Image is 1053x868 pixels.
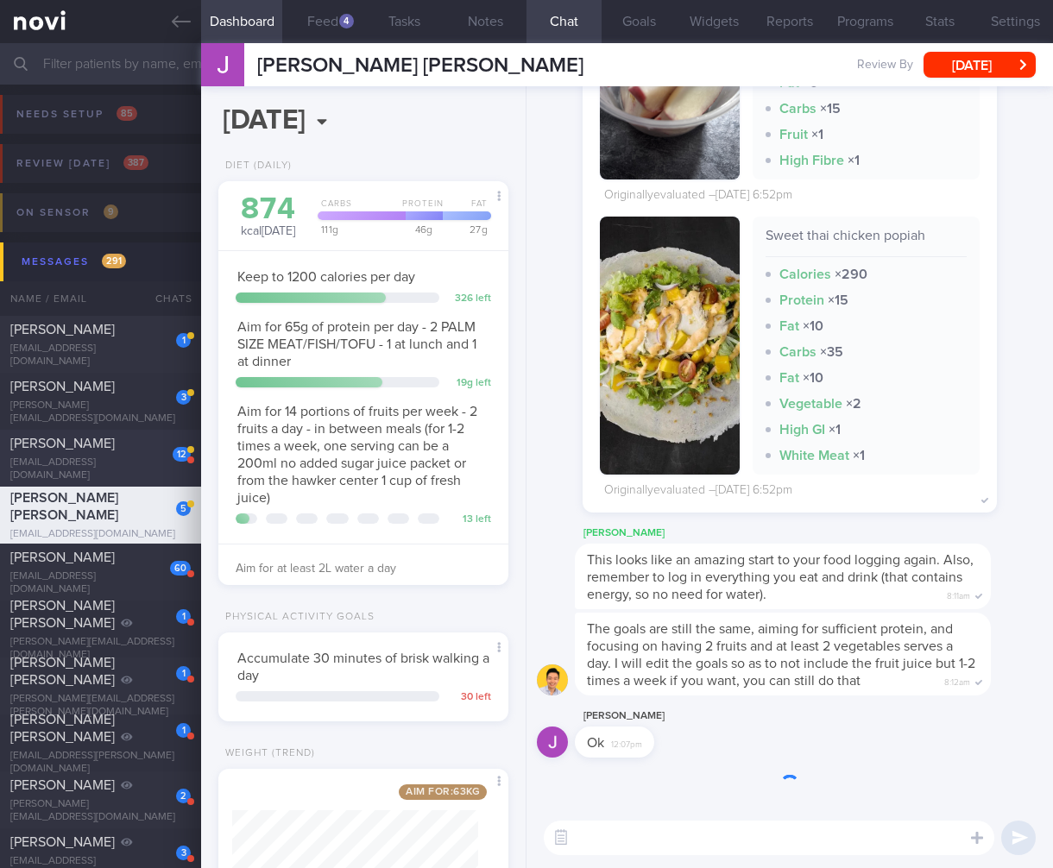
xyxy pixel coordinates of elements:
[779,345,817,359] strong: Carbs
[944,672,970,689] span: 8:12am
[10,528,191,541] div: [EMAIL_ADDRESS][DOMAIN_NAME]
[820,102,841,116] strong: × 15
[10,636,191,662] div: [PERSON_NAME][EMAIL_ADDRESS][DOMAIN_NAME]
[828,293,848,307] strong: × 15
[779,371,799,385] strong: Fat
[17,250,130,274] div: Messages
[10,380,115,393] span: [PERSON_NAME]
[448,377,491,390] div: 19 g left
[10,343,191,368] div: [EMAIL_ADDRESS][DOMAIN_NAME]
[132,281,201,316] div: Chats
[779,102,817,116] strong: Carbs
[611,734,642,751] span: 12:07pm
[10,835,115,849] span: [PERSON_NAME]
[173,447,191,462] div: 12
[779,423,825,437] strong: High GI
[236,194,300,240] div: kcal [DATE]
[400,224,443,235] div: 46 g
[104,204,118,219] span: 9
[176,666,191,681] div: 1
[395,198,445,220] div: Protein
[575,523,1043,544] div: [PERSON_NAME]
[857,58,913,73] span: Review By
[846,397,861,411] strong: × 2
[176,390,191,405] div: 3
[835,267,867,281] strong: × 290
[10,798,191,824] div: [PERSON_NAME][EMAIL_ADDRESS][DOMAIN_NAME]
[176,333,191,348] div: 1
[848,154,860,167] strong: × 1
[236,194,300,224] div: 874
[10,550,115,564] span: [PERSON_NAME]
[237,651,489,682] span: Accumulate 30 minutes of brisk walking a day
[437,224,491,235] div: 27 g
[10,656,115,687] span: [PERSON_NAME] [PERSON_NAME]
[176,501,191,516] div: 5
[102,254,126,268] span: 291
[218,611,375,624] div: Physical Activity Goals
[575,706,706,726] div: [PERSON_NAME]
[123,155,148,170] span: 387
[176,846,191,860] div: 3
[10,778,115,792] span: [PERSON_NAME]
[779,449,849,462] strong: White Meat
[236,563,396,575] span: Aim for at least 2L water a day
[237,405,477,505] span: Aim for 14 portions of fruits per week - 2 fruits a day - in between meals (for 1-2 times a week,...
[779,319,799,333] strong: Fat
[779,154,844,167] strong: High Fibre
[10,750,191,776] div: [EMAIL_ADDRESS][PERSON_NAME][DOMAIN_NAME]
[448,513,491,526] div: 13 left
[10,491,118,522] span: [PERSON_NAME] [PERSON_NAME]
[312,224,406,235] div: 111 g
[779,397,842,411] strong: Vegetable
[10,399,191,425] div: [PERSON_NAME][EMAIL_ADDRESS][DOMAIN_NAME]
[312,198,400,220] div: Carbs
[10,713,115,744] span: [PERSON_NAME] [PERSON_NAME]
[440,198,491,220] div: Fat
[811,128,823,142] strong: × 1
[176,723,191,738] div: 1
[10,437,115,450] span: [PERSON_NAME]
[10,693,191,719] div: [PERSON_NAME][EMAIL_ADDRESS][PERSON_NAME][DOMAIN_NAME]
[779,293,824,307] strong: Protein
[237,270,415,284] span: Keep to 1200 calories per day
[237,320,476,368] span: Aim for 65g of protein per day - 2 PALM SIZE MEAT/FISH/TOFU - 1 at lunch and 1 at dinner
[803,319,823,333] strong: × 10
[339,14,354,28] div: 4
[176,609,191,624] div: 1
[779,267,831,281] strong: Calories
[766,227,967,257] div: Sweet thai chicken popiah
[947,586,970,602] span: 8:11am
[587,622,975,688] span: The goals are still the same, aiming for sufficient protein, and focusing on having 2 fruits and ...
[218,747,315,760] div: Weight (Trend)
[12,152,153,175] div: Review [DATE]
[176,789,191,803] div: 2
[829,423,841,437] strong: × 1
[448,691,491,704] div: 30 left
[12,103,142,126] div: Needs setup
[117,106,137,121] span: 85
[10,570,191,596] div: [EMAIL_ADDRESS][DOMAIN_NAME]
[803,371,823,385] strong: × 10
[12,201,123,224] div: On sensor
[257,55,583,76] span: [PERSON_NAME] [PERSON_NAME]
[604,188,792,204] div: Originally evaluated – [DATE] 6:52pm
[853,449,865,462] strong: × 1
[10,456,191,482] div: [EMAIL_ADDRESS][DOMAIN_NAME]
[604,483,792,499] div: Originally evaluated – [DATE] 6:52pm
[218,160,292,173] div: Diet (Daily)
[399,784,487,800] span: Aim for: 63 kg
[924,52,1036,78] button: [DATE]
[820,345,843,359] strong: × 35
[448,292,491,305] div: 326 left
[10,323,115,337] span: [PERSON_NAME]
[10,599,115,630] span: [PERSON_NAME] [PERSON_NAME]
[587,553,974,601] span: This looks like an amazing start to your food logging again. Also, remember to log in everything ...
[779,128,808,142] strong: Fruit
[587,736,604,750] span: Ok
[600,217,740,475] img: Sweet thai chicken popiah
[170,561,191,576] div: 60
